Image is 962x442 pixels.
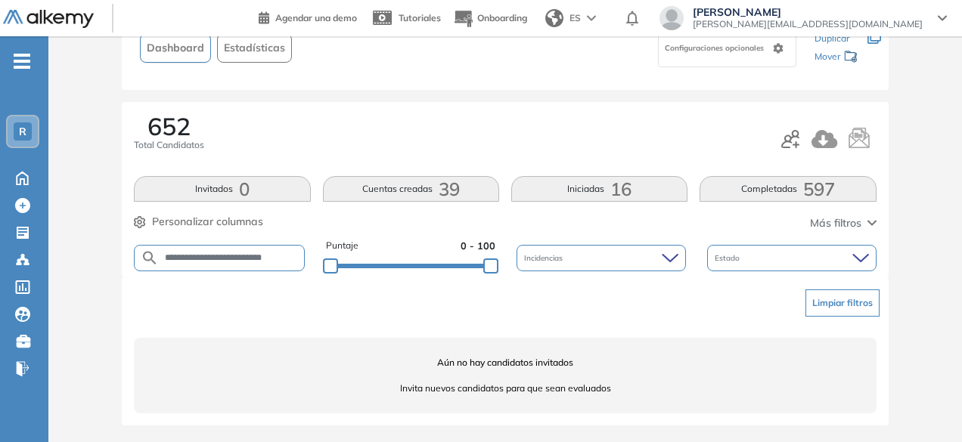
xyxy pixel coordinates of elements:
span: Puntaje [326,239,358,253]
span: Estadísticas [224,40,285,56]
div: Mover [815,44,858,72]
div: Incidencias [517,245,686,271]
span: Configuraciones opcionales [665,42,767,54]
button: Cuentas creadas39 [323,176,499,202]
span: Onboarding [477,12,527,23]
div: Estado [707,245,877,271]
span: Estado [715,252,743,264]
div: Configuraciones opcionales [658,29,796,67]
i: - [14,60,30,63]
span: ES [569,11,581,25]
span: Duplicar [815,32,849,44]
img: SEARCH_ALT [141,249,159,267]
a: Agendar una demo [259,8,357,26]
span: [PERSON_NAME] [693,6,923,18]
button: Personalizar columnas [134,214,263,230]
button: Más filtros [810,215,877,231]
span: Incidencias [524,252,566,264]
span: R [19,125,26,138]
span: 652 [147,114,191,138]
img: Logo [3,10,94,29]
span: 0 - 100 [461,239,495,253]
span: Agendar una demo [275,12,357,23]
span: Personalizar columnas [152,214,263,230]
span: [PERSON_NAME][EMAIL_ADDRESS][DOMAIN_NAME] [693,18,923,30]
span: Tutoriales [399,12,441,23]
span: Invita nuevos candidatos para que sean evaluados [134,382,876,395]
button: Invitados0 [134,176,310,202]
button: Limpiar filtros [805,289,880,317]
img: world [545,9,563,27]
button: Estadísticas [217,33,292,63]
img: arrow [587,15,596,21]
button: Dashboard [140,33,211,63]
span: Dashboard [147,40,204,56]
span: Total Candidatos [134,138,204,152]
span: Aún no hay candidatos invitados [134,356,876,369]
button: Completadas597 [700,176,876,202]
span: Más filtros [810,215,861,231]
button: Onboarding [453,2,527,35]
button: Iniciadas16 [511,176,687,202]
